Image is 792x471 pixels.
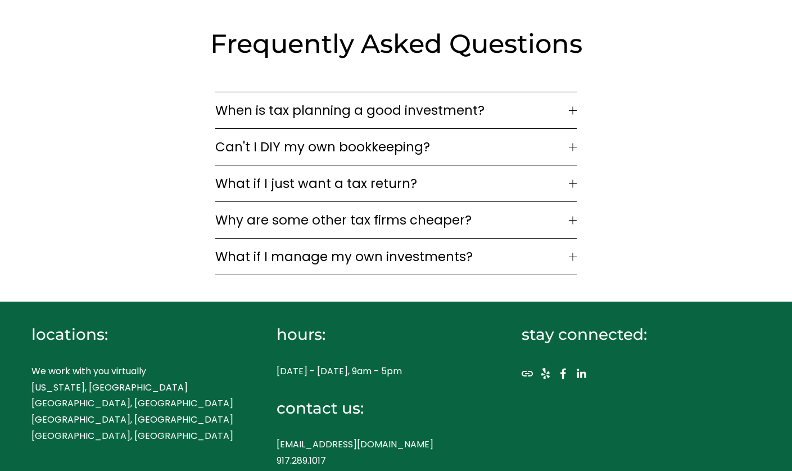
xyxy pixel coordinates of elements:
[522,324,730,346] h4: stay connected:
[522,368,533,379] a: URL
[277,324,485,346] h4: hours:
[215,137,569,156] span: Can't I DIY my own bookkeeping?
[540,368,551,379] a: Yelp
[215,174,569,193] span: What if I just want a tax return?
[277,398,485,419] h4: contact us:
[215,165,577,201] button: What if I just want a tax return?
[215,92,577,128] button: When is tax planning a good investment?
[215,210,569,230] span: Why are some other tax firms cheaper?
[277,437,485,469] p: [EMAIL_ADDRESS][DOMAIN_NAME] 917.289.1017
[185,27,608,61] h2: Frequently Asked Questions
[215,129,577,165] button: Can't I DIY my own bookkeeping?
[558,368,569,379] a: Facebook
[215,247,569,266] span: What if I manage my own investments?
[215,239,577,275] button: What if I manage my own investments?
[576,368,587,379] a: LinkedIn
[215,202,577,238] button: Why are some other tax firms cheaper?
[277,364,485,380] p: [DATE] - [DATE], 9am - 5pm
[31,324,239,346] h4: locations:
[31,364,239,445] p: We work with you virtually [US_STATE], [GEOGRAPHIC_DATA] [GEOGRAPHIC_DATA], [GEOGRAPHIC_DATA] [GE...
[215,101,569,120] span: When is tax planning a good investment?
